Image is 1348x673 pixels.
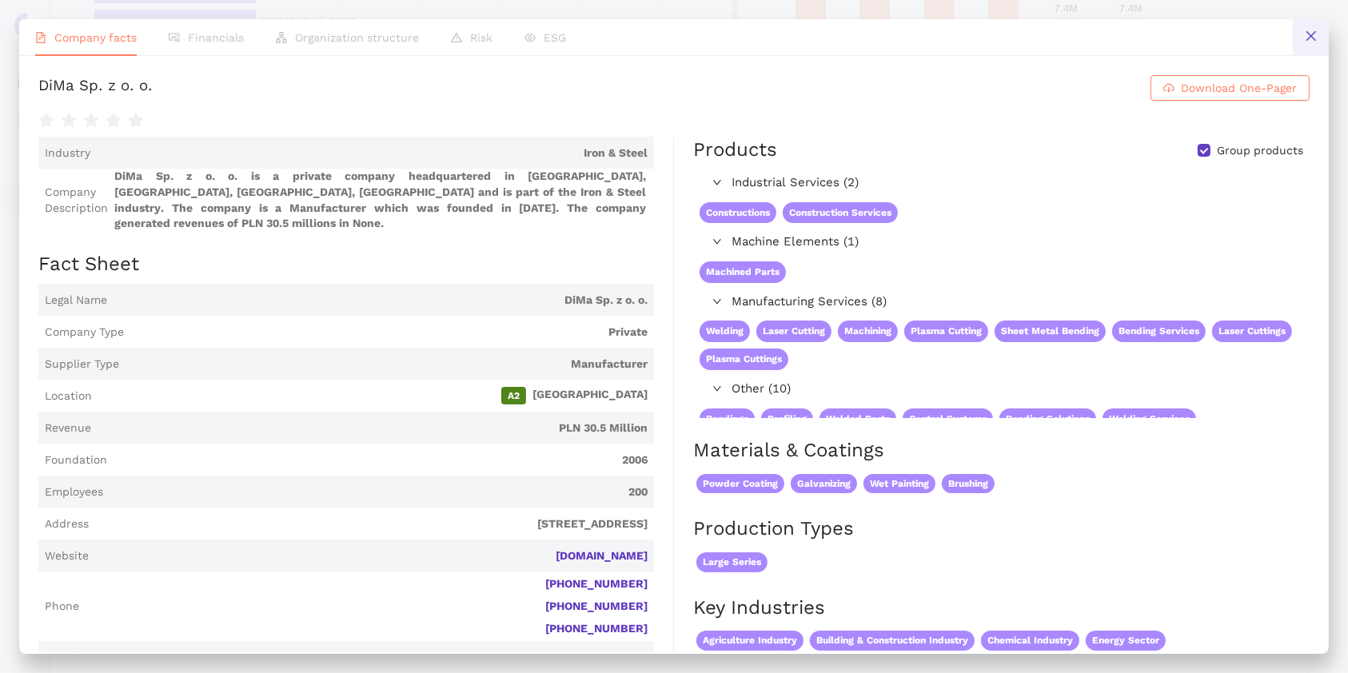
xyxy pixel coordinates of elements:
span: Agriculture Industry [696,631,804,651]
span: Email [45,649,75,665]
button: close [1293,19,1329,55]
span: Download One-Pager [1181,79,1297,97]
span: 200 [110,484,648,500]
span: Foundation [45,452,107,468]
span: [GEOGRAPHIC_DATA] [98,387,648,404]
span: right [712,237,722,246]
span: Powder Coating [696,474,784,494]
span: DiMa Sp. z o. o. [114,293,648,309]
span: Construction Services [783,202,898,224]
span: apartment [276,32,287,43]
span: Manufacturer [126,356,648,372]
div: Industrial Services (2) [693,170,1308,196]
h2: Fact Sheet [38,251,654,278]
span: Welded Parts [820,408,896,430]
span: Machining [838,321,898,342]
span: Private [130,325,648,340]
span: Company facts [54,31,137,44]
span: Financials [188,31,244,44]
span: Legal Name [45,293,107,309]
span: star [106,113,122,129]
span: Group products [1210,143,1310,159]
span: 2006 [114,452,648,468]
span: Welding [700,321,750,342]
span: eye [524,32,536,43]
span: Organization structure [295,31,419,44]
span: Galvanizing [791,474,857,494]
span: Company Description [45,185,108,216]
span: Chemical Industry [981,631,1079,651]
h2: Production Types [693,516,1310,543]
span: cloud-download [1163,82,1175,95]
span: star [83,113,99,129]
span: Industry [45,145,90,161]
div: Products [693,137,777,164]
div: Other (10) [693,376,1308,402]
span: Supplier Type [45,356,119,372]
h2: Key Industries [693,595,1310,622]
div: Machine Elements (1) [693,229,1308,255]
span: Bendings [700,408,755,430]
span: Constructions [700,202,776,224]
span: Large Series [696,552,768,572]
span: Machine Elements (1) [732,233,1302,252]
span: Revenue [45,420,91,436]
span: Machined Parts [700,261,786,283]
span: Website [45,548,89,564]
span: Location [45,388,92,404]
span: right [712,297,722,306]
span: A2 [501,387,526,404]
span: Other (10) [732,380,1302,399]
span: Manufacturing Services (8) [732,293,1302,312]
span: fund-view [169,32,180,43]
span: Sheet Metal Bending [995,321,1106,342]
span: PLN 30.5 Million [98,420,648,436]
span: Plasma Cuttings [700,348,788,370]
span: Industrial Services (2) [732,173,1302,193]
span: Bending Solutions [999,408,1096,430]
span: Employees [45,484,103,500]
span: Plasma Cutting [904,321,988,342]
span: Brushing [942,474,995,494]
span: Welding Services [1103,408,1196,430]
span: Wet Painting [863,474,935,494]
span: DiMa Sp. z o. o. is a private company headquartered in [GEOGRAPHIC_DATA], [GEOGRAPHIC_DATA], [GEO... [114,169,648,231]
span: right [712,384,722,393]
span: Iron & Steel [97,145,648,161]
span: right [712,177,722,187]
button: cloud-downloadDownload One-Pager [1151,75,1310,101]
span: Address [45,516,89,532]
div: Manufacturing Services (8) [693,289,1308,315]
span: star [61,113,77,129]
span: star [128,113,144,129]
span: Risk [470,31,493,44]
span: Laser Cutting [756,321,832,342]
span: Energy Sector [1086,631,1166,651]
h2: Materials & Coatings [693,437,1310,464]
span: close [1305,30,1318,42]
div: DiMa Sp. z o. o. [38,75,153,101]
span: Company Type [45,325,124,340]
span: Laser Cuttings [1212,321,1292,342]
span: Control Systems [903,408,993,430]
span: Phone [45,599,79,615]
span: Bending Services [1112,321,1206,342]
span: star [38,113,54,129]
span: Building & Construction Industry [810,631,975,651]
span: warning [451,32,462,43]
span: [STREET_ADDRESS] [95,516,648,532]
span: Profiling [761,408,813,430]
span: ESG [544,31,566,44]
